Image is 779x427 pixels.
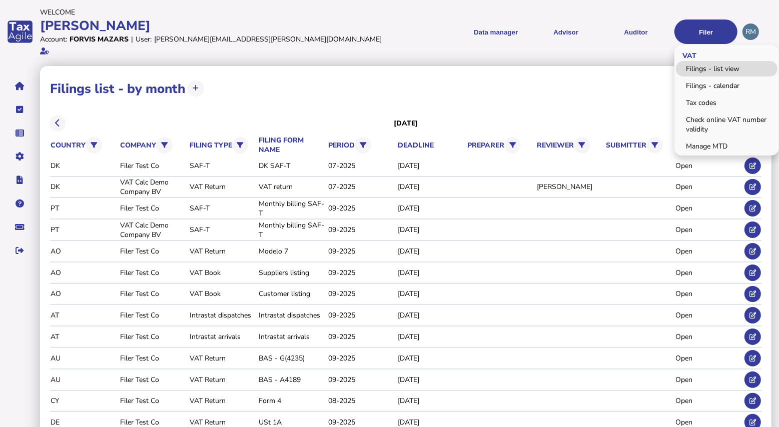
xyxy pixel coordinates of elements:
div: [DATE] [398,375,464,384]
th: filing type [189,135,256,155]
div: [DATE] [398,289,464,298]
button: Sign out [10,240,31,261]
div: DK [51,161,117,170]
div: Welcome [40,7,386,17]
div: 09-2025 [328,246,394,256]
i: Data manager [16,133,25,133]
div: [DATE] [398,225,464,234]
div: VAT Book [190,289,256,298]
button: Filer [674,19,737,44]
th: period [328,135,395,155]
div: Filer Test Co [120,353,186,363]
button: Shows a dropdown of VAT Advisor options [534,19,597,44]
div: [DATE] [398,246,464,256]
div: VAT Return [190,182,256,191]
div: VAT return [259,182,325,191]
button: Filter [574,137,590,153]
div: Monthly billing SAF-T [259,220,325,239]
button: Auditor [604,19,667,44]
button: Edit [744,307,761,323]
div: Account: [40,34,67,44]
div: 07-2025 [328,161,394,170]
div: Form 4 [259,396,325,405]
div: USt 1A [259,417,325,427]
button: Upload transactions [188,80,204,97]
div: Open [675,161,741,170]
div: BAS - G(4235) [259,353,325,363]
button: Manage settings [10,146,31,167]
div: 09-2025 [328,203,394,213]
button: Raise a support ticket [10,216,31,237]
div: DK [51,182,117,191]
div: AO [51,246,117,256]
div: AO [51,268,117,277]
div: [DATE] [398,203,464,213]
button: Home [10,75,31,96]
div: 08-2025 [328,396,394,405]
button: Edit [744,200,761,216]
div: VAT Return [190,375,256,384]
div: [DATE] [398,310,464,320]
div: [DATE] [398,417,464,427]
div: PT [51,203,117,213]
div: [PERSON_NAME] [40,17,386,34]
div: VAT Return [190,396,256,405]
a: Filings - list view [676,61,777,76]
div: 09-2025 [328,332,394,341]
div: Open [675,289,741,298]
i: Email verified [40,47,49,54]
div: Open [675,310,741,320]
button: Help pages [10,193,31,214]
div: Open [675,203,741,213]
a: Filings - calendar [676,78,777,93]
div: Open [675,268,741,277]
div: VAT Book [190,268,256,277]
div: Filer Test Co [120,310,186,320]
div: Open [675,182,741,191]
div: VAT Return [190,417,256,427]
div: Intrastat dispatches [190,310,256,320]
button: Edit [744,243,761,259]
th: reviewer [536,135,603,155]
div: PT [51,225,117,234]
div: BAS - A4189 [259,375,325,384]
div: AT [51,310,117,320]
div: Intrastat dispatches [259,310,325,320]
div: 09-2025 [328,417,394,427]
div: [DATE] [398,182,464,191]
div: [DATE] [398,268,464,277]
div: DK SAF-T [259,161,325,170]
div: AO [51,289,117,298]
div: AU [51,375,117,384]
div: Customer listing [259,289,325,298]
div: 09-2025 [328,225,394,234]
div: [DATE] [398,161,464,170]
div: VAT Calc Demo Company BV [120,177,186,196]
div: Open [675,225,741,234]
button: Edit [744,286,761,302]
th: filing form name [258,135,325,155]
a: Manage MTD [676,138,777,154]
div: | [131,34,133,44]
div: Modelo 7 [259,246,325,256]
div: 09-2025 [328,310,394,320]
div: Intrastat arrivals [190,332,256,341]
button: Edit [744,221,761,238]
div: Open [675,396,741,405]
button: Filter [156,137,173,153]
div: [DATE] [398,332,464,341]
button: Filter [232,137,249,153]
div: SAF-T [190,161,256,170]
h1: Filings list - by month [50,80,185,97]
button: Filter [355,137,371,153]
span: VAT [674,43,701,66]
div: Open [675,353,741,363]
th: submitter [606,135,673,155]
div: [DATE] [398,396,464,405]
a: Tax codes [676,95,777,110]
div: Monthly billing SAF-T [259,199,325,218]
button: Data manager [10,122,31,143]
button: Developer hub links [10,169,31,190]
div: Profile settings [742,23,759,40]
a: Check online VAT number validity [676,112,777,137]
